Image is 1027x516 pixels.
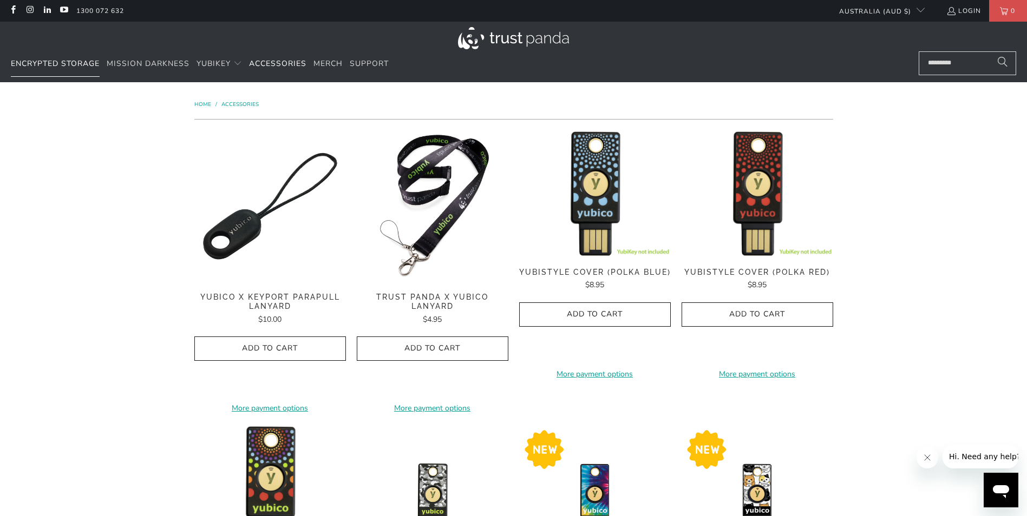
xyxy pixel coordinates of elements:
[76,5,124,17] a: 1300 072 632
[11,58,100,69] span: Encrypted Storage
[519,130,671,256] img: YubiStyle Cover (Polka Blue) - Trust Panda
[585,280,604,290] span: $8.95
[194,293,346,311] span: Yubico x Keyport Parapull Lanyard
[42,6,51,15] a: Trust Panda Australia on LinkedIn
[8,6,17,15] a: Trust Panda Australia on Facebook
[943,445,1018,468] iframe: Message from company
[313,58,343,69] span: Merch
[206,344,335,353] span: Add to Cart
[519,368,671,380] a: More payment options
[984,473,1018,507] iframe: Button to launch messaging window
[693,310,822,319] span: Add to Cart
[11,51,100,77] a: Encrypted Storage
[989,51,1016,75] button: Search
[350,58,389,69] span: Support
[519,268,671,292] a: YubiStyle Cover (Polka Blue) $8.95
[107,51,189,77] a: Mission Darkness
[249,58,306,69] span: Accessories
[6,8,78,16] span: Hi. Need any help?
[194,402,346,414] a: More payment options
[357,336,508,361] button: Add to Cart
[748,280,767,290] span: $8.95
[194,101,213,108] a: Home
[682,130,833,256] img: YubiStyle Cover (Polka Red) - Trust Panda
[682,302,833,327] button: Add to Cart
[107,58,189,69] span: Mission Darkness
[194,101,211,108] span: Home
[197,51,242,77] summary: YubiKey
[59,6,68,15] a: Trust Panda Australia on YouTube
[258,314,282,325] span: $10.00
[357,293,508,311] span: Trust Panda x Yubico Lanyard
[357,293,508,326] a: Trust Panda x Yubico Lanyard $4.95
[313,51,343,77] a: Merch
[197,58,231,69] span: YubiKey
[519,302,671,327] button: Add to Cart
[221,101,259,108] a: Accessories
[215,101,217,108] span: /
[368,344,497,353] span: Add to Cart
[350,51,389,77] a: Support
[917,447,938,468] iframe: Close message
[249,51,306,77] a: Accessories
[519,268,671,277] span: YubiStyle Cover (Polka Blue)
[458,27,569,49] img: Trust Panda Australia
[946,5,981,17] a: Login
[682,368,833,380] a: More payment options
[25,6,34,15] a: Trust Panda Australia on Instagram
[11,51,389,77] nav: Translation missing: en.navigation.header.main_nav
[682,268,833,277] span: YubiStyle Cover (Polka Red)
[682,268,833,292] a: YubiStyle Cover (Polka Red) $8.95
[194,130,346,282] img: Yubico x Keyport Parapull Lanyard - Trust Panda
[919,51,1016,75] input: Search...
[194,336,346,361] button: Add to Cart
[194,293,346,326] a: Yubico x Keyport Parapull Lanyard $10.00
[357,130,508,282] img: Trust Panda Yubico Lanyard - Trust Panda
[531,310,659,319] span: Add to Cart
[194,130,346,282] a: Yubico x Keyport Parapull Lanyard - Trust Panda Yubico x Keyport Parapull Lanyard - Trust Panda
[423,314,442,325] span: $4.95
[357,402,508,414] a: More payment options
